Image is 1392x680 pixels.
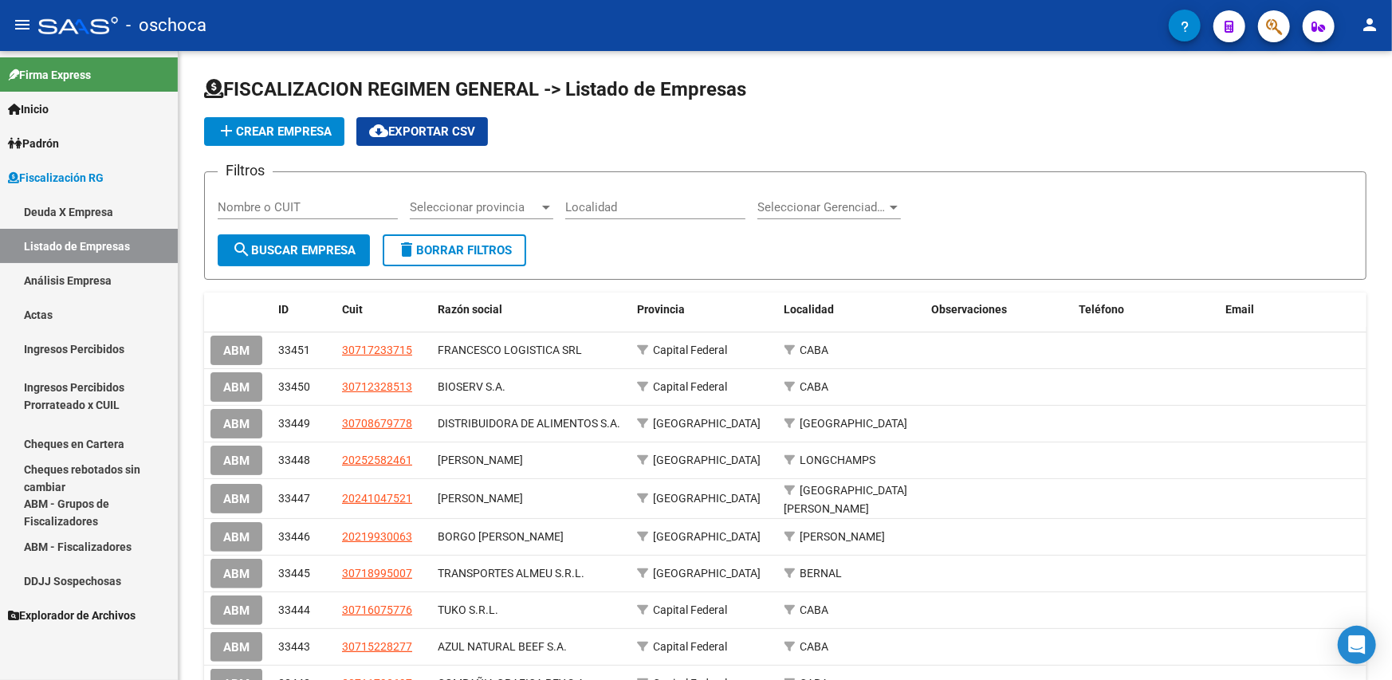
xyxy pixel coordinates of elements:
[931,303,1007,316] span: Observaciones
[397,240,416,259] mat-icon: delete
[232,240,251,259] mat-icon: search
[218,159,273,182] h3: Filtros
[653,530,761,543] span: [GEOGRAPHIC_DATA]
[217,124,332,139] span: Crear Empresa
[1072,293,1220,327] datatable-header-cell: Teléfono
[438,303,502,316] span: Razón social
[210,372,262,402] button: ABM
[210,522,262,552] button: ABM
[438,640,567,653] span: AZUL NATURAL BEEF S.A.
[800,344,829,356] span: CABA
[438,567,584,580] span: TRANSPORTES ALMEU S.R.L.
[223,344,250,358] span: ABM
[278,492,310,505] span: 33447
[278,303,289,316] span: ID
[342,492,412,505] span: 20241047521
[278,567,310,580] span: 33445
[336,293,431,327] datatable-header-cell: Cuit
[278,603,310,616] span: 33444
[1219,293,1366,327] datatable-header-cell: Email
[438,380,505,393] span: BIOSERV S.A.
[223,417,250,431] span: ABM
[342,380,412,393] span: 30712328513
[217,121,236,140] mat-icon: add
[223,530,250,544] span: ABM
[13,15,32,34] mat-icon: menu
[210,446,262,475] button: ABM
[438,417,620,430] span: DISTRIBUIDORA DE ALIMENTOS S.A.
[653,417,761,430] span: [GEOGRAPHIC_DATA]
[223,380,250,395] span: ABM
[342,567,412,580] span: 30718995007
[223,603,250,618] span: ABM
[653,454,761,466] span: [GEOGRAPHIC_DATA]
[383,234,526,266] button: Borrar Filtros
[278,530,310,543] span: 33446
[438,603,498,616] span: TUKO S.R.L.
[631,293,778,327] datatable-header-cell: Provincia
[800,454,876,466] span: LONGCHAMPS
[800,380,829,393] span: CABA
[210,559,262,588] button: ABM
[1225,303,1254,316] span: Email
[232,243,356,257] span: Buscar Empresa
[800,530,886,543] span: [PERSON_NAME]
[800,567,843,580] span: BERNAL
[272,293,336,327] datatable-header-cell: ID
[278,344,310,356] span: 33451
[800,640,829,653] span: CABA
[1338,626,1376,664] div: Open Intercom Messenger
[210,409,262,438] button: ABM
[218,234,370,266] button: Buscar Empresa
[653,380,727,393] span: Capital Federal
[342,303,363,316] span: Cuit
[784,484,908,515] span: [GEOGRAPHIC_DATA][PERSON_NAME]
[653,603,727,616] span: Capital Federal
[438,454,523,466] span: ABRAHAM GUSTAVO MARTIN
[800,603,829,616] span: CABA
[369,121,388,140] mat-icon: cloud_download
[438,530,564,543] span: BORGO MIGUEL ANGEL
[342,603,412,616] span: 30716075776
[204,78,746,100] span: FISCALIZACION REGIMEN GENERAL -> Listado de Empresas
[223,567,250,581] span: ABM
[397,243,512,257] span: Borrar Filtros
[342,344,412,356] span: 30717233715
[210,632,262,662] button: ABM
[653,344,727,356] span: Capital Federal
[438,344,582,356] span: FRANCESCO LOGISTICA SRL
[278,417,310,430] span: 33449
[369,124,475,139] span: Exportar CSV
[210,484,262,513] button: ABM
[278,640,310,653] span: 33443
[431,293,631,327] datatable-header-cell: Razón social
[278,380,310,393] span: 33450
[438,492,523,505] span: MOLINA CRISTIAN LEONARDO
[342,417,412,430] span: 30708679778
[8,100,49,118] span: Inicio
[925,293,1072,327] datatable-header-cell: Observaciones
[342,530,412,543] span: 20219930063
[278,454,310,466] span: 33448
[637,303,685,316] span: Provincia
[653,492,761,505] span: [GEOGRAPHIC_DATA]
[356,117,488,146] button: Exportar CSV
[8,66,91,84] span: Firma Express
[342,454,412,466] span: 20252582461
[757,200,887,214] span: Seleccionar Gerenciador
[410,200,539,214] span: Seleccionar provincia
[223,640,250,654] span: ABM
[8,135,59,152] span: Padrón
[653,567,761,580] span: [GEOGRAPHIC_DATA]
[800,417,908,430] span: [GEOGRAPHIC_DATA]
[204,117,344,146] button: Crear Empresa
[126,8,206,43] span: - oschoca
[1360,15,1379,34] mat-icon: person
[8,607,136,624] span: Explorador de Archivos
[784,303,835,316] span: Localidad
[778,293,926,327] datatable-header-cell: Localidad
[223,492,250,506] span: ABM
[8,169,104,187] span: Fiscalización RG
[210,336,262,365] button: ABM
[1079,303,1124,316] span: Teléfono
